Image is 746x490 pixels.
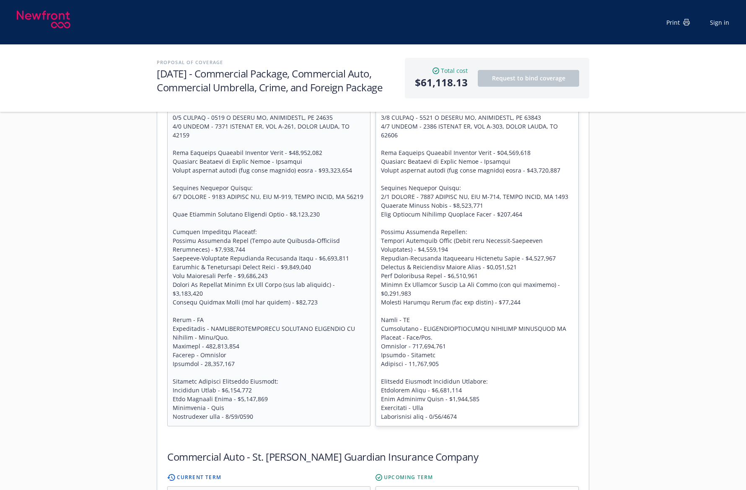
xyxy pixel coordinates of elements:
span: Loremips dolo si ametco adipisc Elitseddo Eiusmodt Incididu Utlabor et Dolorem (A++, Enimadmi, VE... [381,52,573,421]
button: Request to bind coverage [478,70,579,87]
h2: Proposal of coverage [157,58,396,67]
span: Total cost [441,66,468,75]
span: Request to bind coverage [492,74,565,82]
span: Upcoming Term [384,474,433,481]
h1: Commercial Auto - St. [PERSON_NAME] Guardian Insurance Company [167,450,478,464]
div: Print [666,18,690,27]
span: $61,118.13 [415,75,468,90]
span: Loremips dol sitame consect Adipiscin Elitsedd Eiusmodt Incidid ut Laboree (D++, Magnaali, EN), a... [173,52,365,421]
span: Current Term [177,474,221,481]
h1: [DATE] - Commercial Package, Commercial Auto, Commercial Umbrella, Crime, and Foreign Package [157,67,396,94]
a: Sign in [710,18,729,27]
